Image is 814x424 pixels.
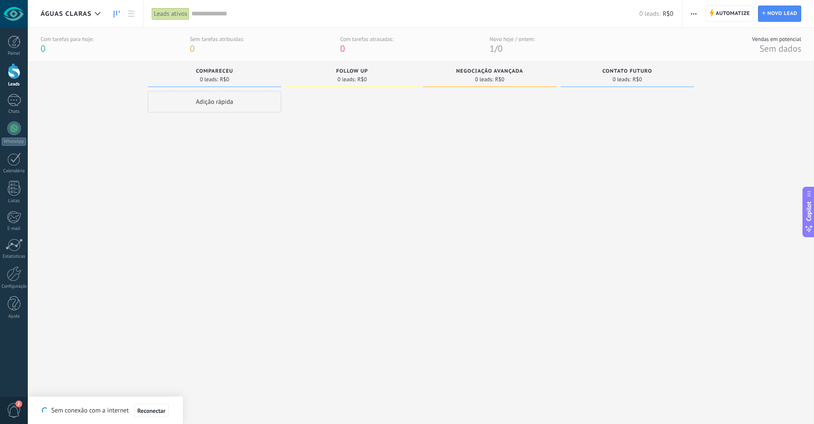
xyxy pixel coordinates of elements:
[2,254,26,259] div: Estatísticas
[15,400,22,407] span: 2
[336,68,368,74] span: FOLLOW UP
[190,43,194,54] span: 0
[340,43,345,54] span: 0
[41,10,91,18] span: ÁGUAS CLARAS
[338,77,356,82] span: 0 leads:
[602,68,652,74] span: CONTATO FUTURO
[759,43,801,54] span: Sem dados
[456,68,523,74] span: Negociação AVANÇADA
[494,43,497,54] span: /
[200,77,218,82] span: 0 leads:
[2,138,26,146] div: WhatsApp
[2,226,26,232] div: E-mail
[41,43,45,54] span: 0
[2,109,26,115] div: Chats
[490,43,494,54] span: 1
[495,77,504,82] span: R$0
[498,43,503,54] span: 0
[2,314,26,319] div: Ajuda
[138,408,166,414] span: Reconectar
[752,35,801,43] div: Vendas em potencial
[124,6,138,22] a: Lista
[340,35,394,43] div: Com tarefas atrasadas:
[152,8,189,20] div: Leads ativos
[427,68,552,76] div: Negociação AVANÇADA
[220,77,229,82] span: R$0
[109,6,124,22] a: Leads
[196,68,233,74] span: COMPARECEU
[767,6,797,21] span: Novo lead
[632,77,642,82] span: R$0
[2,284,26,289] div: Configurações
[134,404,169,418] button: Reconectar
[357,77,367,82] span: R$0
[148,91,281,112] div: Adição rápida
[705,6,754,22] a: Automatize
[190,35,244,43] div: Sem tarefas atribuídas:
[152,68,277,76] div: COMPARECEU
[688,6,700,22] button: Mais
[2,51,26,56] div: Painel
[41,35,94,43] div: Com tarefas para hoje:
[758,6,801,22] a: Novo lead
[663,10,673,18] span: R$0
[475,77,494,82] span: 0 leads:
[639,10,660,18] span: 0 leads:
[2,168,26,174] div: Calendário
[2,198,26,204] div: Listas
[805,202,813,221] span: Copilot
[290,68,414,76] div: FOLLOW UP
[490,35,535,43] div: Novo hoje / ontem:
[42,403,169,418] div: Sem conexão com a internet
[565,68,690,76] div: CONTATO FUTURO
[716,6,750,21] span: Automatize
[613,77,631,82] span: 0 leads:
[2,82,26,87] div: Leads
